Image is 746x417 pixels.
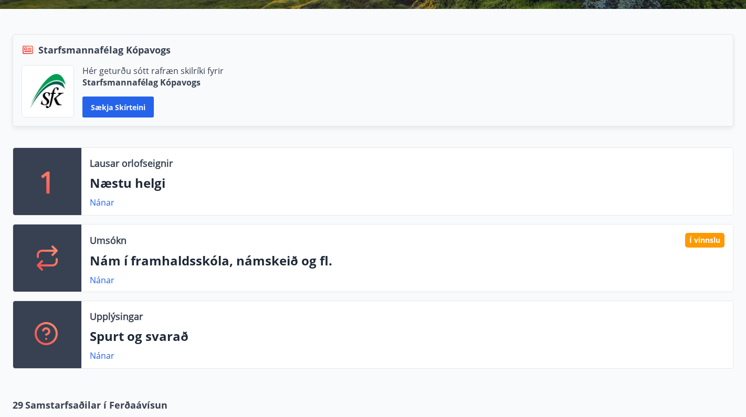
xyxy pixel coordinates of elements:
p: Spurt og svarað [90,327,724,345]
p: Lausar orlofseignir [90,156,173,170]
button: Sækja skírteini [82,97,154,117]
span: Starfsmannafélag Kópavogs [38,43,171,57]
a: Nánar [90,350,114,361]
img: x5MjQkxwhnYn6YREZUTEa9Q4KsBUeQdWGts9Dj4O.png [30,74,66,109]
a: Nánar [90,274,114,286]
a: Nánar [90,197,114,208]
p: Nám í framhaldsskóla, námskeið og fl. [90,252,724,270]
p: Næstu helgi [90,174,724,192]
p: Umsókn [90,233,127,247]
span: 29 [13,398,23,412]
span: Samstarfsaðilar í Ferðaávísun [25,398,167,412]
p: 1 [39,162,56,201]
div: Í vinnslu [685,233,724,248]
p: Hér geturðu sótt rafræn skilríki fyrir [82,65,224,77]
p: Starfsmannafélag Kópavogs [82,77,224,88]
p: Upplýsingar [90,309,143,323]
